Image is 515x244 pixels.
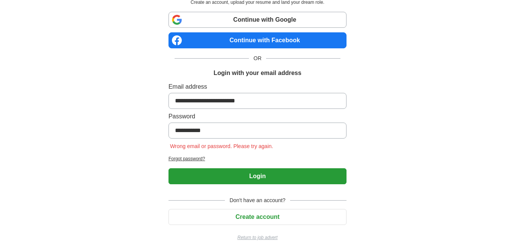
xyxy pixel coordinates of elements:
a: Create account [168,214,347,220]
span: OR [249,54,266,62]
a: Forgot password? [168,155,347,162]
a: Continue with Facebook [168,32,347,48]
button: Create account [168,209,347,225]
a: Continue with Google [168,12,347,28]
a: Return to job advert [168,234,347,241]
h1: Login with your email address [213,69,301,78]
label: Password [168,112,347,121]
label: Email address [168,82,347,91]
span: Don't have an account? [225,196,290,204]
button: Login [168,168,347,184]
span: Wrong email or password. Please try again. [168,143,275,149]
